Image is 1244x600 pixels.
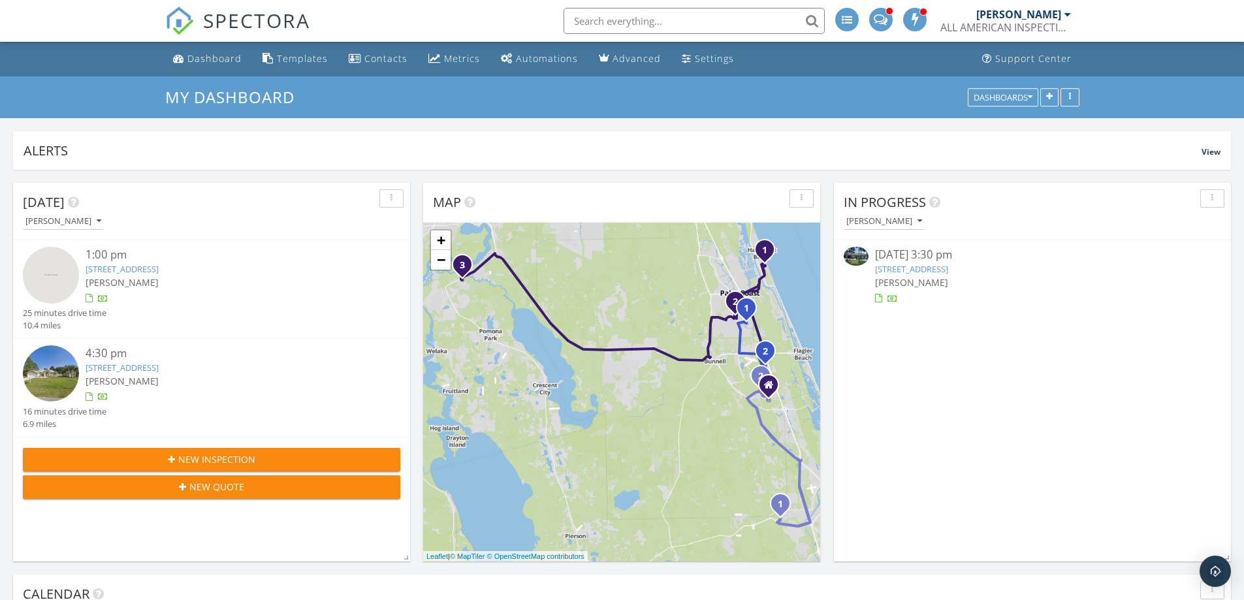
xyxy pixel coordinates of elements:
span: [PERSON_NAME] [86,276,159,289]
div: 110 Pheasant Rd, Satsuma, FL 32189 [462,264,470,272]
a: Zoom in [431,230,451,250]
a: Dashboard [168,47,247,71]
div: Templates [277,52,328,65]
div: Alerts [24,142,1202,159]
a: Zoom out [431,250,451,270]
img: streetview [23,345,79,402]
div: [DATE] 3:30 pm [875,247,1190,263]
button: New Quote [23,475,400,499]
div: ALL AMERICAN INSPECTION SERVICES [940,21,1071,34]
span: SPECTORA [203,7,310,34]
div: Metrics [444,52,480,65]
span: In Progress [844,193,926,211]
div: 1:00 pm [86,247,369,263]
a: SPECTORA [165,18,310,45]
button: Dashboards [968,88,1038,106]
i: 1 [762,246,767,255]
img: streetview [23,247,79,303]
a: [STREET_ADDRESS] [86,362,159,373]
div: [PERSON_NAME] [846,217,922,226]
i: 1 [778,500,783,509]
div: Support Center [995,52,1072,65]
div: 25 minutes drive time [23,307,106,319]
a: [STREET_ADDRESS] [875,263,948,275]
div: 6.9 miles [23,418,106,430]
div: Advanced [613,52,661,65]
a: 4:30 pm [STREET_ADDRESS] [PERSON_NAME] 16 minutes drive time 6.9 miles [23,345,400,430]
input: Search everything... [564,8,825,34]
a: Templates [257,47,333,71]
a: © OpenStreetMap contributors [487,552,584,560]
i: 2 [758,372,763,381]
i: 2 [733,298,738,307]
div: 10.4 miles [23,319,106,332]
div: 9 Cypresswood Dr, Palm Coast, FL 32137 [765,249,773,257]
img: The Best Home Inspection Software - Spectora [165,7,194,35]
span: [PERSON_NAME] [86,375,159,387]
div: Open Intercom Messenger [1200,556,1231,587]
span: [PERSON_NAME] [875,276,948,289]
div: [PERSON_NAME] [25,217,101,226]
div: Contacts [364,52,407,65]
a: © MapTiler [450,552,485,560]
a: Automations (Advanced) [496,47,583,71]
a: [DATE] 3:30 pm [STREET_ADDRESS] [PERSON_NAME] [844,247,1221,305]
div: 16 Whittlesey Ln, Palm Coast, FL 32164 [735,301,743,309]
a: Advanced [594,47,666,71]
span: View [1202,146,1220,157]
button: [PERSON_NAME] [23,213,104,230]
img: 9544365%2Fcover_photos%2Fiwmpv4jb7SdKP0qqOfxJ%2Fsmall.jpg [844,247,869,266]
a: Contacts [343,47,413,71]
span: Map [433,193,461,211]
div: 12 Smoke Tree Place, Palm Coast Fl 32164 [769,385,776,392]
a: My Dashboard [165,86,306,108]
div: 10 Slipper Orchid Trail E, Palm Coast, FL 32164 [761,375,769,383]
i: 1 [744,304,749,313]
button: [PERSON_NAME] [844,213,925,230]
span: [DATE] [23,193,65,211]
span: New Inspection [178,452,255,466]
span: New Quote [189,480,244,494]
div: Dashboards [974,93,1032,102]
div: [PERSON_NAME] [976,8,1061,21]
i: 2 [763,347,768,356]
a: Support Center [977,47,1077,71]
div: Dashboard [187,52,242,65]
div: Automations [516,52,578,65]
div: 4:30 pm [86,345,369,362]
div: 118 Park Pl Cir, Palm Coast, FL 32164 [746,308,754,315]
a: Metrics [423,47,485,71]
a: 1:00 pm [STREET_ADDRESS] [PERSON_NAME] 25 minutes drive time 10.4 miles [23,247,400,332]
div: 15 Highwood Ridge Trail, Ormond Beach, FL 32174 [780,503,788,511]
i: 3 [460,261,465,270]
div: | [423,551,588,562]
button: New Inspection [23,448,400,471]
div: 45 Ulmaceal Path, Palm Coast, FL 32164 [765,351,773,358]
a: [STREET_ADDRESS] [86,263,159,275]
div: Settings [695,52,734,65]
a: Settings [677,47,739,71]
a: Leaflet [426,552,448,560]
div: 16 minutes drive time [23,405,106,418]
